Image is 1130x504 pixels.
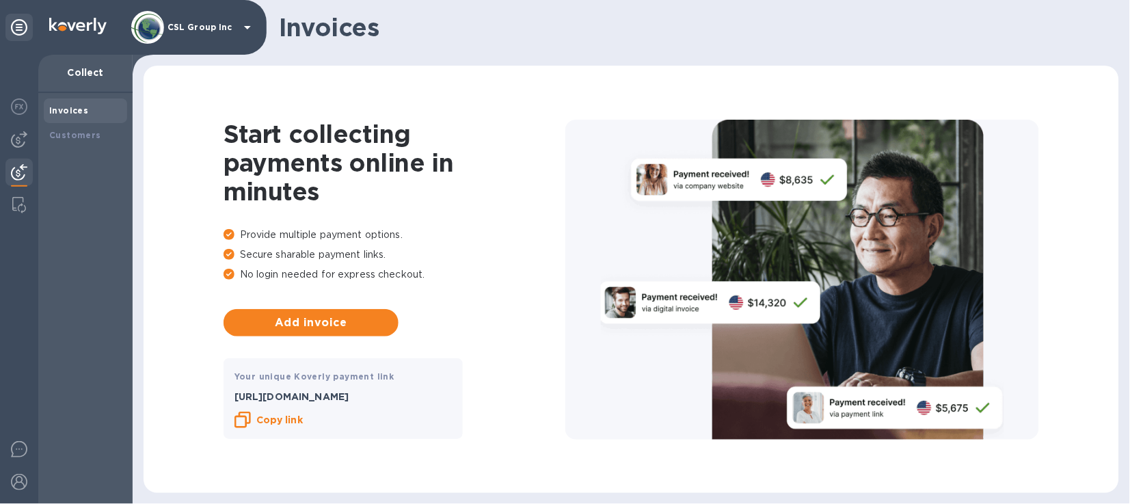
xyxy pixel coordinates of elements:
span: Add invoice [234,315,388,331]
b: Your unique Koverly payment link [234,371,394,382]
p: Secure sharable payment links. [224,248,565,262]
b: Copy link [256,414,303,425]
p: No login needed for express checkout. [224,267,565,282]
h1: Invoices [279,13,1108,42]
img: Logo [49,18,107,34]
p: CSL Group Inc [167,23,236,32]
h1: Start collecting payments online in minutes [224,120,565,206]
b: Customers [49,130,101,140]
div: Unpin categories [5,14,33,41]
b: Invoices [49,105,88,116]
p: Collect [49,66,122,79]
img: Foreign exchange [11,98,27,115]
p: Provide multiple payment options. [224,228,565,242]
p: [URL][DOMAIN_NAME] [234,390,452,403]
button: Add invoice [224,309,399,336]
